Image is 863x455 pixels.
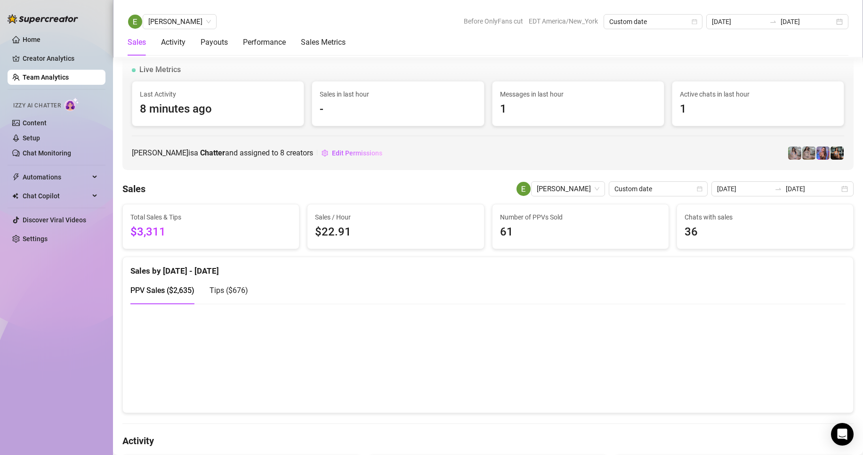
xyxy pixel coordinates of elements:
[8,14,78,24] img: logo-BBDzfeDw.svg
[139,64,181,75] span: Live Metrics
[692,19,697,24] span: calendar
[786,184,839,194] input: End date
[516,182,531,196] img: Eduardo Leon Jr
[500,212,661,222] span: Number of PPVs Sold
[322,150,328,156] span: setting
[23,188,89,203] span: Chat Copilot
[315,223,476,241] span: $22.91
[769,18,777,25] span: to
[130,223,291,241] span: $3,311
[148,15,211,29] span: Eduardo Leon Jr
[130,286,194,295] span: PPV Sales ( $2,635 )
[200,148,225,157] b: Chatter
[301,37,346,48] div: Sales Metrics
[23,235,48,243] a: Settings
[23,73,69,81] a: Team Analytics
[13,101,61,110] span: Izzy AI Chatter
[788,146,801,160] img: Daisy
[680,100,836,118] span: 1
[23,134,40,142] a: Setup
[12,173,20,181] span: thunderbolt
[23,170,89,185] span: Automations
[537,182,599,196] span: Eduardo Leon Jr
[685,223,846,241] span: 36
[614,182,702,196] span: Custom date
[712,16,766,27] input: Start date
[23,36,40,43] a: Home
[23,119,47,127] a: Content
[12,193,18,199] img: Chat Copilot
[128,37,146,48] div: Sales
[23,51,98,66] a: Creator Analytics
[500,223,661,241] span: 61
[680,89,836,99] span: Active chats in last hour
[685,212,846,222] span: Chats with sales
[717,184,771,194] input: Start date
[332,149,382,157] span: Edit Permissions
[500,100,656,118] span: 1
[128,15,142,29] img: Eduardo Leon Jr
[65,97,79,111] img: AI Chatter
[130,212,291,222] span: Total Sales & Tips
[774,185,782,193] span: swap-right
[320,100,476,118] span: -
[816,146,830,160] img: Ava
[529,14,598,28] span: EDT America/New_York
[23,216,86,224] a: Discover Viral Videos
[609,15,697,29] span: Custom date
[464,14,523,28] span: Before OnlyFans cut
[500,89,656,99] span: Messages in last hour
[140,89,296,99] span: Last Activity
[243,37,286,48] div: Performance
[122,434,854,447] h4: Activity
[321,146,383,161] button: Edit Permissions
[23,149,71,157] a: Chat Monitoring
[130,257,846,277] div: Sales by [DATE] - [DATE]
[140,100,296,118] span: 8 minutes ago
[122,182,145,195] h4: Sales
[831,423,854,446] div: Open Intercom Messenger
[161,37,186,48] div: Activity
[697,186,702,192] span: calendar
[320,89,476,99] span: Sales in last hour
[831,146,844,160] img: Ava
[774,185,782,193] span: to
[781,16,834,27] input: End date
[132,147,313,159] span: [PERSON_NAME] is a and assigned to creators
[315,212,476,222] span: Sales / Hour
[201,37,228,48] div: Payouts
[769,18,777,25] span: swap-right
[802,146,815,160] img: Daisy
[210,286,248,295] span: Tips ( $676 )
[280,148,284,157] span: 8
